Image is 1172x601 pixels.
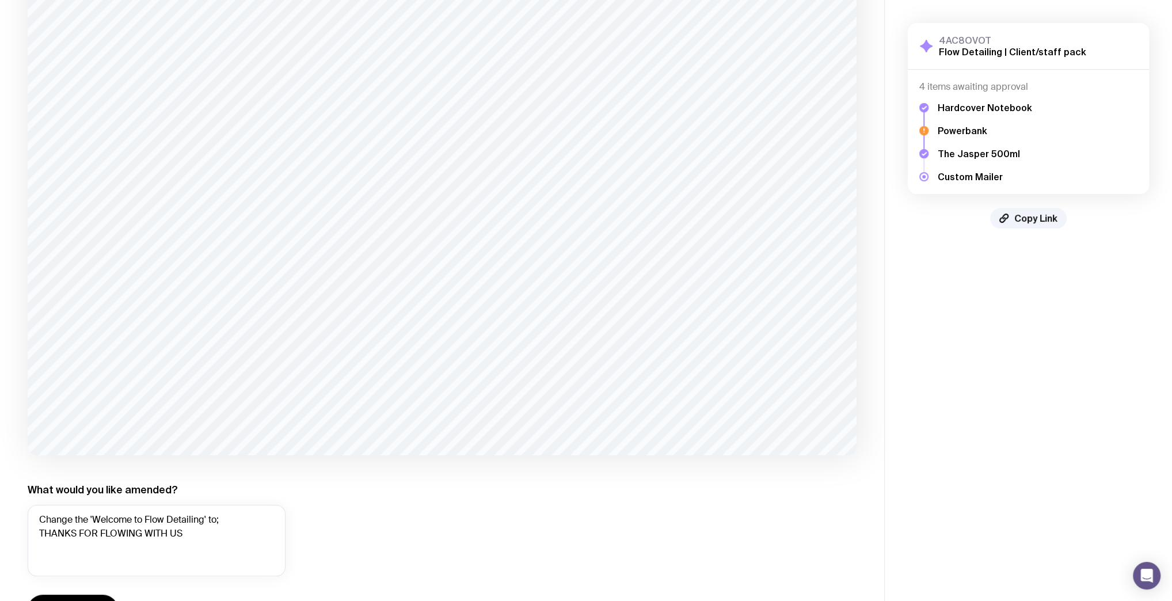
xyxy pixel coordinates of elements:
[28,483,178,497] label: What would you like amended?
[990,208,1067,229] button: Copy Link
[938,148,1032,159] h5: The Jasper 500ml
[939,46,1086,58] h2: Flow Detailing | Client/staff pack
[939,35,1086,46] h3: 4AC8OVOT
[1133,562,1160,589] div: Open Intercom Messenger
[1014,212,1057,224] span: Copy Link
[938,125,1032,136] h5: Powerbank
[938,171,1032,182] h5: Custom Mailer
[938,102,1032,113] h5: Hardcover Notebook
[919,81,1137,93] h4: 4 items awaiting approval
